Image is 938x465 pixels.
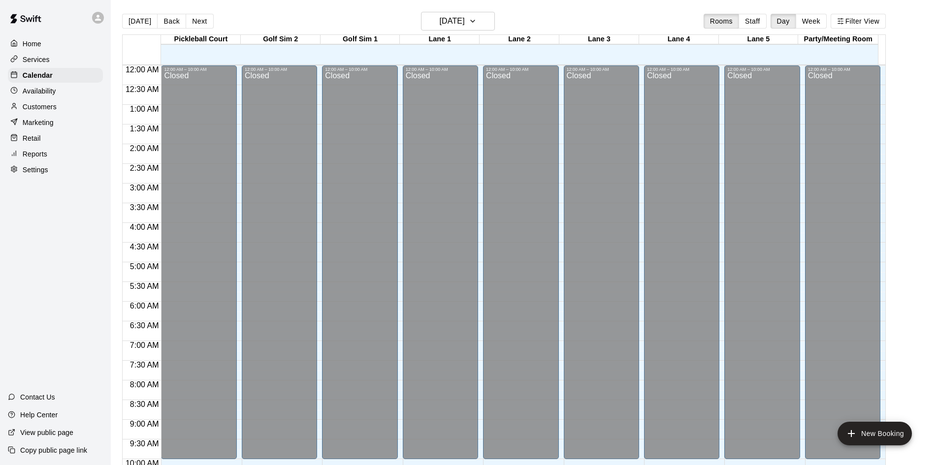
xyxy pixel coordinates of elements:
div: 12:00 AM – 10:00 AM [727,67,797,72]
div: Closed [406,72,475,463]
span: 8:30 AM [128,400,162,408]
span: 1:00 AM [128,105,162,113]
div: 12:00 AM – 10:00 AM: Closed [644,65,719,459]
span: 3:00 AM [128,184,162,192]
div: Pickleball Court [161,35,241,44]
div: 12:00 AM – 10:00 AM: Closed [564,65,639,459]
div: Closed [727,72,797,463]
button: Back [157,14,186,29]
span: 6:00 AM [128,302,162,310]
a: Services [8,52,103,67]
div: Golf Sim 2 [241,35,321,44]
div: 12:00 AM – 10:00 AM [808,67,877,72]
button: add [838,422,912,445]
div: Lane 5 [719,35,799,44]
div: Lane 1 [400,35,480,44]
span: 7:00 AM [128,341,162,349]
p: Home [23,39,41,49]
button: Next [186,14,213,29]
div: 12:00 AM – 10:00 AM: Closed [161,65,236,459]
div: Golf Sim 1 [321,35,400,44]
a: Marketing [8,115,103,130]
div: Party/Meeting Room [798,35,878,44]
div: 12:00 AM – 10:00 AM [325,67,394,72]
p: Contact Us [20,392,55,402]
div: 12:00 AM – 10:00 AM [245,67,314,72]
p: Settings [23,165,48,175]
span: 9:00 AM [128,420,162,428]
span: 7:30 AM [128,361,162,369]
button: [DATE] [122,14,158,29]
span: 5:00 AM [128,262,162,271]
span: 12:00 AM [123,65,162,74]
p: View public page [20,428,73,437]
button: Rooms [704,14,739,29]
span: 9:30 AM [128,439,162,448]
span: 5:30 AM [128,282,162,290]
p: Retail [23,133,41,143]
div: 12:00 AM – 10:00 AM [567,67,636,72]
span: 3:30 AM [128,203,162,212]
p: Customers [23,102,57,112]
a: Calendar [8,68,103,83]
p: Help Center [20,410,58,420]
div: Closed [325,72,394,463]
p: Calendar [23,70,53,80]
button: Filter View [831,14,886,29]
div: Lane 2 [480,35,559,44]
div: Closed [567,72,636,463]
div: Closed [486,72,555,463]
div: Lane 3 [559,35,639,44]
p: Copy public page link [20,445,87,455]
h6: [DATE] [440,14,465,28]
p: Marketing [23,118,54,127]
div: 12:00 AM – 10:00 AM: Closed [724,65,800,459]
button: Staff [739,14,767,29]
div: 12:00 AM – 10:00 AM: Closed [483,65,558,459]
a: Customers [8,99,103,114]
span: 4:00 AM [128,223,162,231]
span: 2:30 AM [128,164,162,172]
span: 12:30 AM [123,85,162,93]
button: [DATE] [421,12,495,31]
a: Retail [8,131,103,146]
a: Availability [8,84,103,98]
span: 1:30 AM [128,124,162,133]
div: 12:00 AM – 10:00 AM: Closed [805,65,880,459]
a: Settings [8,162,103,177]
a: Home [8,36,103,51]
div: 12:00 AM – 10:00 AM [486,67,555,72]
div: 12:00 AM – 10:00 AM: Closed [322,65,397,459]
div: 12:00 AM – 10:00 AM [647,67,716,72]
div: 12:00 AM – 10:00 AM [164,67,233,72]
span: 6:30 AM [128,321,162,330]
button: Day [771,14,796,29]
div: 12:00 AM – 10:00 AM: Closed [242,65,317,459]
button: Week [796,14,827,29]
div: 12:00 AM – 10:00 AM: Closed [403,65,478,459]
p: Services [23,55,50,64]
div: 12:00 AM – 10:00 AM [406,67,475,72]
a: Reports [8,147,103,161]
p: Reports [23,149,47,159]
div: Closed [245,72,314,463]
span: 2:00 AM [128,144,162,153]
div: Closed [647,72,716,463]
div: Closed [808,72,877,463]
div: Closed [164,72,233,463]
p: Availability [23,86,56,96]
span: 8:00 AM [128,380,162,389]
span: 4:30 AM [128,243,162,251]
div: Lane 4 [639,35,719,44]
